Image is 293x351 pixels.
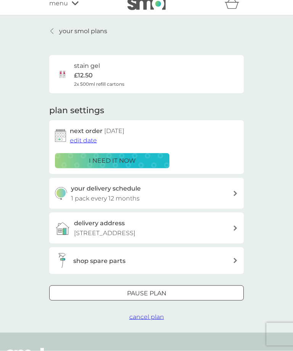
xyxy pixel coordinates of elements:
[70,137,97,144] span: edit date
[73,256,126,266] h3: shop spare parts
[89,156,136,166] p: i need it now
[104,127,124,135] span: [DATE]
[49,105,104,117] h2: plan settings
[55,153,169,168] button: i need it now
[129,313,164,321] span: cancel plan
[70,136,97,146] button: edit date
[49,26,107,36] a: your smol plans
[49,247,244,274] button: shop spare parts
[70,126,124,136] h2: next order
[74,228,135,238] p: [STREET_ADDRESS]
[71,184,141,194] h3: your delivery schedule
[49,178,244,209] button: your delivery schedule1 pack every 12 months
[49,285,244,301] button: Pause plan
[74,71,93,80] p: £12.50
[71,194,140,204] p: 1 pack every 12 months
[55,67,70,82] img: stain gel
[74,61,100,71] h6: stain gel
[74,80,124,88] span: 2x 500ml refill cartons
[49,213,244,244] a: delivery address[STREET_ADDRESS]
[59,26,107,36] p: your smol plans
[127,288,166,298] p: Pause plan
[74,218,125,228] h3: delivery address
[129,312,164,322] button: cancel plan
